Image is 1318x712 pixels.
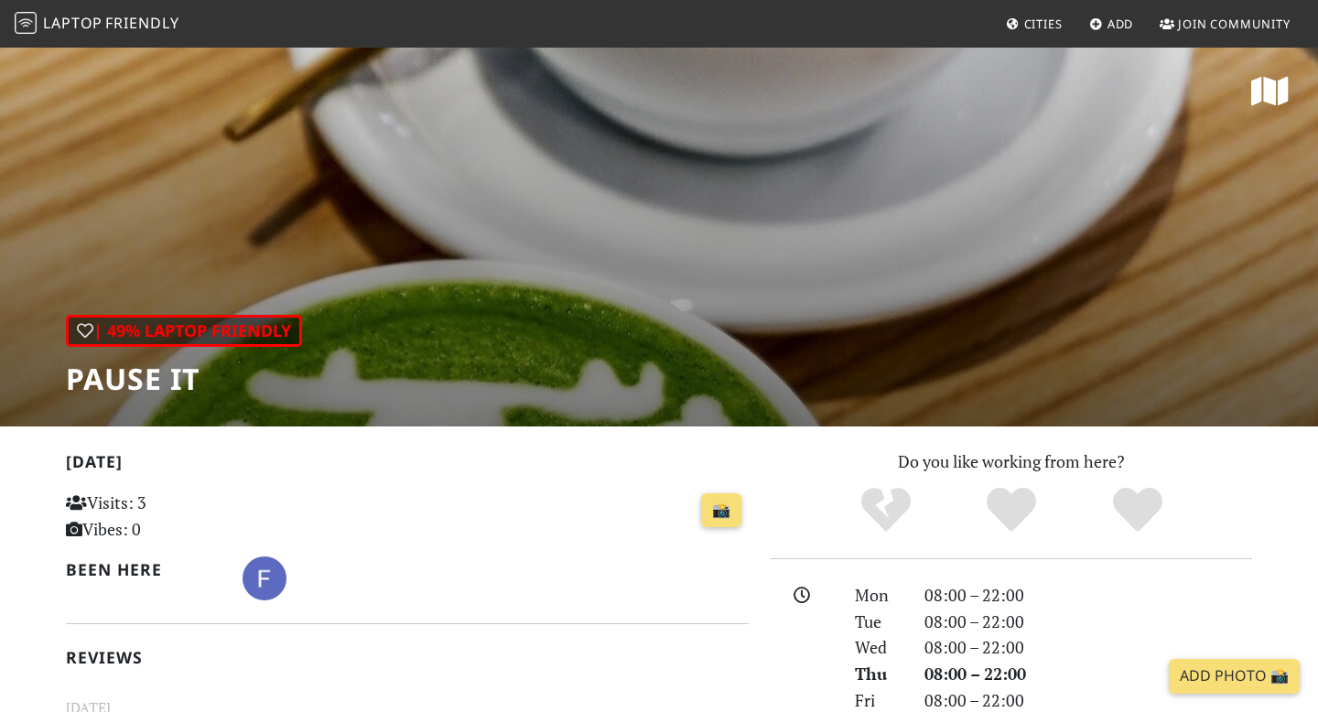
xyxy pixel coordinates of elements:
span: Cities [1024,16,1063,32]
div: Mon [844,582,913,609]
p: Visits: 3 Vibes: 0 [66,490,279,543]
h2: [DATE] [66,452,749,479]
a: Join Community [1152,7,1298,40]
img: 6485-feifan.jpg [243,556,286,600]
span: Feifan Li [243,566,286,588]
a: Add [1082,7,1141,40]
div: Tue [844,609,913,635]
span: Laptop [43,13,103,33]
div: 08:00 – 22:00 [913,634,1263,661]
div: Yes [948,485,1075,535]
h2: Been here [66,560,221,579]
p: Do you like working from here? [771,448,1252,475]
a: Cities [999,7,1070,40]
h2: Reviews [66,648,749,667]
span: Add [1107,16,1134,32]
div: No [823,485,949,535]
div: 08:00 – 22:00 [913,661,1263,687]
div: 08:00 – 22:00 [913,582,1263,609]
a: 📸 [701,493,741,528]
span: Join Community [1178,16,1291,32]
div: Wed [844,634,913,661]
div: | 49% Laptop Friendly [66,315,302,347]
div: 08:00 – 22:00 [913,609,1263,635]
a: Add Photo 📸 [1169,659,1300,694]
span: Friendly [105,13,178,33]
h1: Pause It [66,361,302,396]
div: Definitely! [1075,485,1201,535]
div: Thu [844,661,913,687]
a: LaptopFriendly LaptopFriendly [15,8,179,40]
img: LaptopFriendly [15,12,37,34]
